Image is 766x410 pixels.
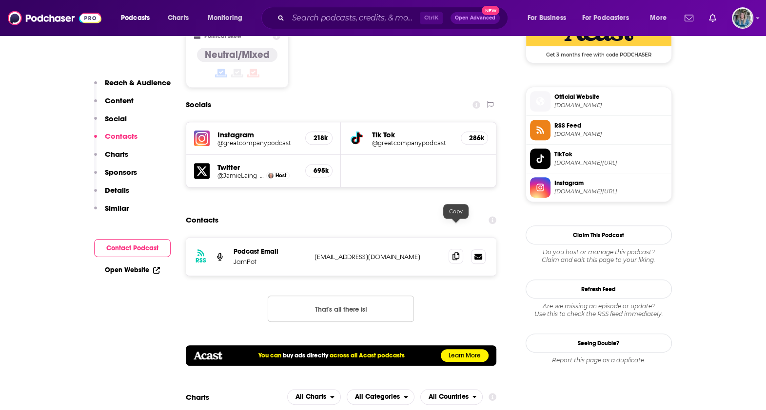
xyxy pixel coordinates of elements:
img: Podchaser - Follow, Share and Rate Podcasts [8,9,101,27]
button: Refresh Feed [526,280,672,298]
a: Instagram[DOMAIN_NAME][URL] [530,177,668,198]
span: RSS Feed [554,121,668,130]
h5: Instagram [217,130,298,139]
button: Social [94,114,127,132]
a: Open Website [105,266,160,274]
span: tiktok.com/@greatcompanypodcast [554,159,668,167]
h2: Categories [347,389,414,405]
span: All Categories [355,393,400,400]
div: Search podcasts, credits, & more... [271,7,517,29]
a: TikTok[DOMAIN_NAME][URL] [530,149,668,169]
span: Get 3 months free with code PODCHASER [526,46,671,58]
span: Ctrl K [420,12,443,24]
button: Claim This Podcast [526,225,672,244]
span: All Countries [429,393,469,400]
h4: Neutral/Mixed [205,49,270,61]
p: Charts [105,149,128,159]
h5: 286k [469,134,480,142]
p: Similar [105,204,129,213]
a: Show notifications dropdown [681,10,697,26]
button: open menu [420,389,483,405]
p: [EMAIL_ADDRESS][DOMAIN_NAME] [314,253,441,261]
p: Contacts [105,131,137,141]
h2: Countries [420,389,483,405]
div: Report this page as a duplicate. [526,356,672,364]
button: open menu [287,389,341,405]
p: Details [105,186,129,195]
p: Reach & Audience [105,78,171,87]
button: Sponsors [94,168,137,186]
span: Open Advanced [455,16,495,20]
button: Open AdvancedNew [451,12,500,24]
span: Podcasts [121,11,150,25]
input: Search podcasts, credits, & more... [288,10,420,26]
button: Content [94,96,134,114]
button: Details [94,186,129,204]
button: open menu [643,10,679,26]
button: open menu [201,10,255,26]
a: @JamieLaing_UK [217,172,264,179]
button: Reach & Audience [94,78,171,96]
button: open menu [347,389,414,405]
img: Jamie Laing [268,173,274,178]
h5: Twitter [217,163,298,172]
img: User Profile [732,7,753,29]
span: For Podcasters [582,11,629,25]
h2: Charts [186,392,209,402]
a: Seeing Double? [526,334,672,353]
a: @greatcompanypodcast [217,139,298,147]
p: Social [105,114,127,123]
a: Acast Deal: Get 3 months free with code PODCHASER [526,17,671,57]
span: Logged in as EllaDavidson [732,7,753,29]
img: iconImage [194,130,210,146]
span: Do you host or manage this podcast? [526,248,672,256]
button: Contacts [94,131,137,149]
span: More [650,11,667,25]
button: Similar [94,204,129,222]
h5: Tik Tok [372,130,453,139]
span: New [482,6,499,15]
span: Instagram [554,179,668,187]
a: Learn More [441,349,489,362]
a: RSS Feed[DOMAIN_NAME] [530,120,668,140]
h2: Platforms [287,389,341,405]
a: Charts [161,10,195,26]
span: shows.acast.com [554,102,668,109]
h2: Contacts [186,211,218,229]
button: Charts [94,149,128,168]
p: JamPot [234,258,307,266]
span: All Charts [295,393,326,400]
a: Official Website[DOMAIN_NAME] [530,91,668,112]
span: TikTok [554,150,668,159]
button: open menu [114,10,162,26]
button: open menu [521,10,578,26]
a: Show notifications dropdown [705,10,720,26]
h5: 695k [314,167,324,175]
button: open menu [576,10,643,26]
button: Contact Podcast [94,239,171,257]
div: Are we missing an episode or update? Use this to check the RSS feed immediately. [526,302,672,318]
span: feeds.acast.com [554,130,668,138]
h5: You can across all Acast podcasts [258,352,405,359]
div: Copy [443,204,469,219]
a: @greatcompanypodcast [372,139,453,147]
span: Official Website [554,93,668,101]
h5: 218k [314,134,324,142]
a: buy ads directly [283,352,328,359]
span: Monitoring [208,11,242,25]
p: Podcast Email [234,247,307,256]
span: Host [275,172,286,179]
div: Claim and edit this page to your liking. [526,248,672,264]
span: Charts [168,11,189,25]
h2: Socials [186,95,211,114]
p: Content [105,96,134,105]
p: Sponsors [105,168,137,177]
h3: RSS [196,257,206,264]
img: acastlogo [194,352,222,359]
button: Nothing here. [268,296,414,322]
span: For Business [528,11,566,25]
